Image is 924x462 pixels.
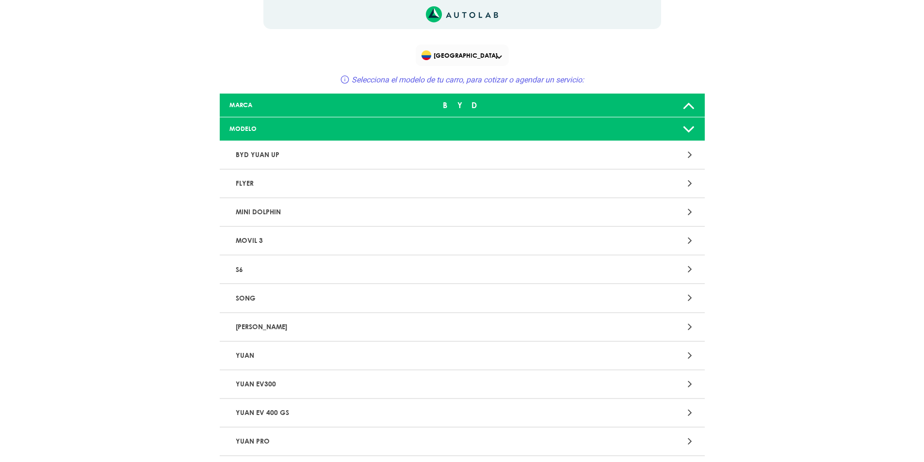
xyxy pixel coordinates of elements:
[232,289,534,307] p: SONG
[220,94,705,117] a: MARCA BYD
[232,432,534,450] p: YUAN PRO
[222,100,382,110] div: MARCA
[220,117,705,141] a: MODELO
[232,175,534,192] p: FLYER
[232,318,534,336] p: [PERSON_NAME]
[232,404,534,422] p: YUAN EV 400 GS
[352,75,584,84] span: Selecciona el modelo de tu carro, para cotizar o agendar un servicio:
[421,48,504,62] span: [GEOGRAPHIC_DATA]
[232,146,534,164] p: BYD YUAN UP
[416,45,509,66] div: Flag of COLOMBIA[GEOGRAPHIC_DATA]
[222,124,382,133] div: MODELO
[232,260,534,278] p: S6
[232,232,534,250] p: MOVIL 3
[232,203,534,221] p: MINI DOLPHIN
[232,375,534,393] p: YUAN EV300
[421,50,431,60] img: Flag of COLOMBIA
[382,96,542,115] div: BYD
[232,347,534,365] p: YUAN
[426,9,498,18] a: Link al sitio de autolab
